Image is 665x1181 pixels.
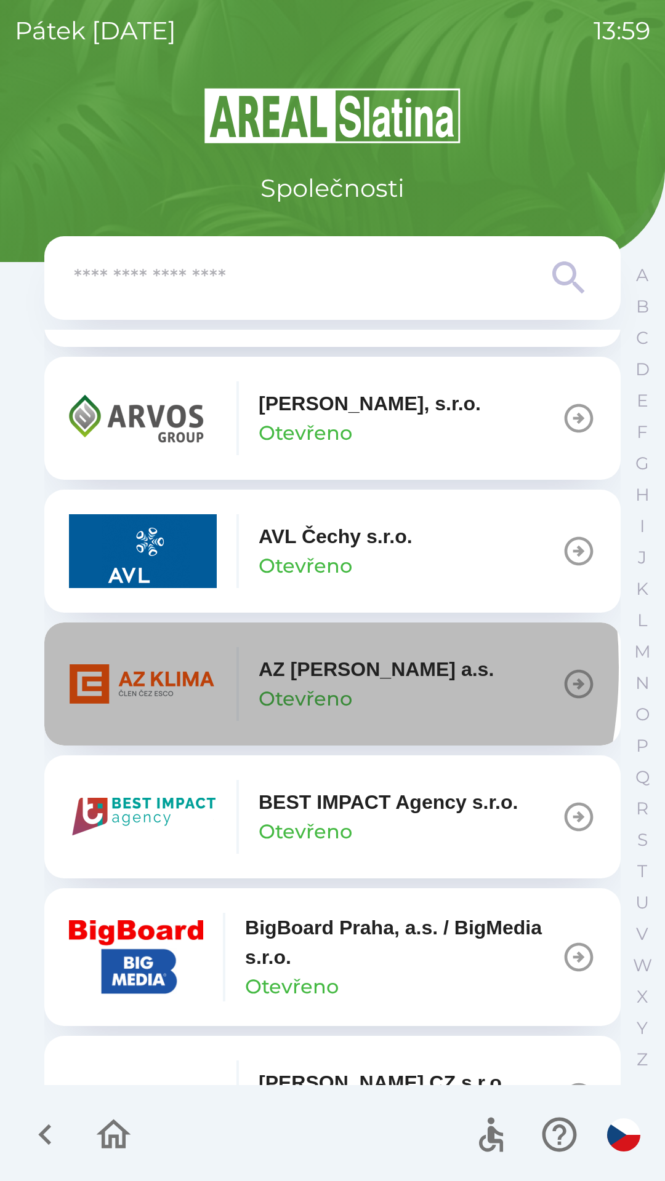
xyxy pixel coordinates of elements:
img: 2b97c562-aa79-431c-8535-1d442bf6d9d0.png [69,780,217,854]
button: E [627,385,658,416]
img: 251a2c45-fbd9-463d-b80e-0ae2ab9e8f80.png [69,647,217,721]
p: E [637,390,648,412]
p: S [637,829,648,851]
p: pátek [DATE] [15,12,176,49]
button: Q [627,761,658,793]
p: J [638,547,647,568]
p: R [636,798,648,819]
p: I [640,515,645,537]
button: L [627,605,658,636]
p: X [637,986,648,1008]
p: BigBoard Praha, a.s. / BigMedia s.r.o. [245,913,562,972]
button: D [627,354,658,385]
button: A [627,260,658,291]
button: F [627,416,658,448]
p: N [635,672,650,694]
p: AZ [PERSON_NAME] a.s. [259,654,494,684]
p: [PERSON_NAME] CZ s.r.o. [259,1068,507,1097]
p: F [637,421,648,443]
button: M [627,636,658,667]
p: Otevřeno [259,684,352,714]
p: W [633,955,652,976]
button: AVL Čechy s.r.o.Otevřeno [44,490,621,613]
p: Z [637,1049,648,1070]
p: O [635,704,650,725]
button: BEST IMPACT Agency s.r.o.Otevřeno [44,755,621,878]
p: A [636,264,648,286]
button: I [627,511,658,542]
p: M [634,641,651,662]
button: W [627,950,658,981]
img: 12f696b3-0488-497c-a6f2-7e3fc46b7c3e.png [69,1060,217,1134]
p: BEST IMPACT Agency s.r.o. [259,787,518,817]
button: N [627,667,658,699]
p: U [635,892,649,913]
button: C [627,322,658,354]
p: Otevřeno [259,817,352,846]
button: T [627,856,658,887]
img: 7972f2c8-5e35-4a97-83aa-5000debabc4e.jpg [69,920,203,994]
button: S [627,824,658,856]
button: Z [627,1044,658,1075]
p: Otevřeno [259,551,352,581]
button: U [627,887,658,918]
img: cs flag [607,1118,640,1151]
p: D [635,359,650,380]
button: R [627,793,658,824]
button: G [627,448,658,479]
p: B [636,296,649,317]
button: H [627,479,658,511]
button: B [627,291,658,322]
button: J [627,542,658,573]
p: Otevřeno [245,972,339,1001]
p: Otevřeno [259,418,352,448]
button: K [627,573,658,605]
button: O [627,699,658,730]
button: Y [627,1012,658,1044]
img: 0890a807-afb7-4b0d-be59-7c132d27f253.png [69,381,217,455]
p: C [636,327,648,349]
p: Společnosti [260,170,405,207]
img: 03569da3-dac0-4647-9975-63fdf0369d0b.png [69,514,217,588]
button: [PERSON_NAME], s.r.o.Otevřeno [44,357,621,480]
p: H [635,484,650,506]
p: AVL Čechy s.r.o. [259,522,413,551]
p: P [636,735,648,757]
button: BigBoard Praha, a.s. / BigMedia s.r.o.Otevřeno [44,888,621,1026]
p: L [637,610,647,631]
p: K [636,578,648,600]
p: Q [635,766,650,788]
button: V [627,918,658,950]
p: Y [637,1017,648,1039]
button: X [627,981,658,1012]
img: Logo [44,86,621,145]
p: 13:59 [594,12,650,49]
button: AZ [PERSON_NAME] a.s.Otevřeno [44,622,621,746]
p: T [637,861,647,882]
button: P [627,730,658,761]
p: V [636,923,648,945]
p: [PERSON_NAME], s.r.o. [259,389,481,418]
p: G [635,453,649,474]
button: [PERSON_NAME] CZ s.r.o.Otevřeno [44,1036,621,1159]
